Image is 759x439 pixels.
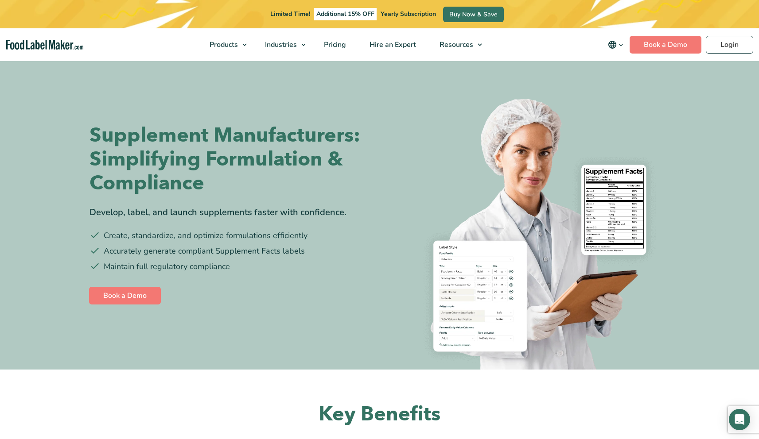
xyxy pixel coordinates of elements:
[89,287,161,304] a: Book a Demo
[630,36,701,54] a: Book a Demo
[706,36,753,54] a: Login
[314,8,377,20] span: Additional 15% OFF
[112,401,648,427] h2: Key Benefits
[262,40,298,50] span: Industries
[90,245,373,257] li: Accurately generate compliant Supplement Facts labels
[90,261,373,273] li: Maintain full regulatory compliance
[321,40,347,50] span: Pricing
[270,10,310,18] span: Limited Time!
[90,206,373,219] div: Develop, label, and launch supplements faster with confidence.
[443,7,504,22] a: Buy Now & Save
[367,40,417,50] span: Hire an Expert
[381,10,436,18] span: Yearly Subscription
[90,230,373,242] li: Create, standardize, and optimize formulations efficiently
[312,28,356,61] a: Pricing
[90,123,373,195] h1: Supplement Manufacturers: Simplifying Formulation & Compliance
[253,28,310,61] a: Industries
[198,28,251,61] a: Products
[207,40,239,50] span: Products
[729,409,750,430] div: Open Intercom Messenger
[358,28,426,61] a: Hire an Expert
[437,40,474,50] span: Resources
[428,28,487,61] a: Resources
